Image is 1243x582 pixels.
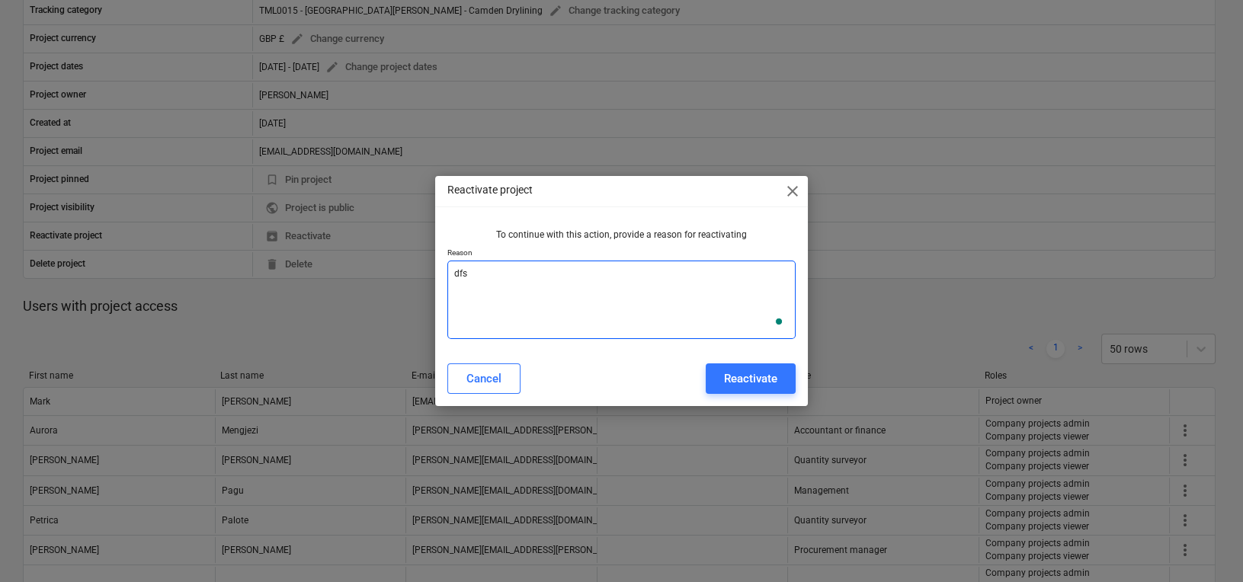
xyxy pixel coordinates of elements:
p: Reason [447,248,796,261]
button: Cancel [447,363,521,394]
p: To continue with this action, provide a reason for reactivating [496,229,747,241]
div: Cancel [466,369,501,389]
div: Reactivate [724,369,777,389]
span: close [783,182,802,200]
button: Reactivate [706,363,796,394]
textarea: To enrich screen reader interactions, please activate Accessibility in Grammarly extension settings [447,261,796,339]
iframe: Chat Widget [1167,509,1243,582]
p: Reactivate project [447,182,533,198]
